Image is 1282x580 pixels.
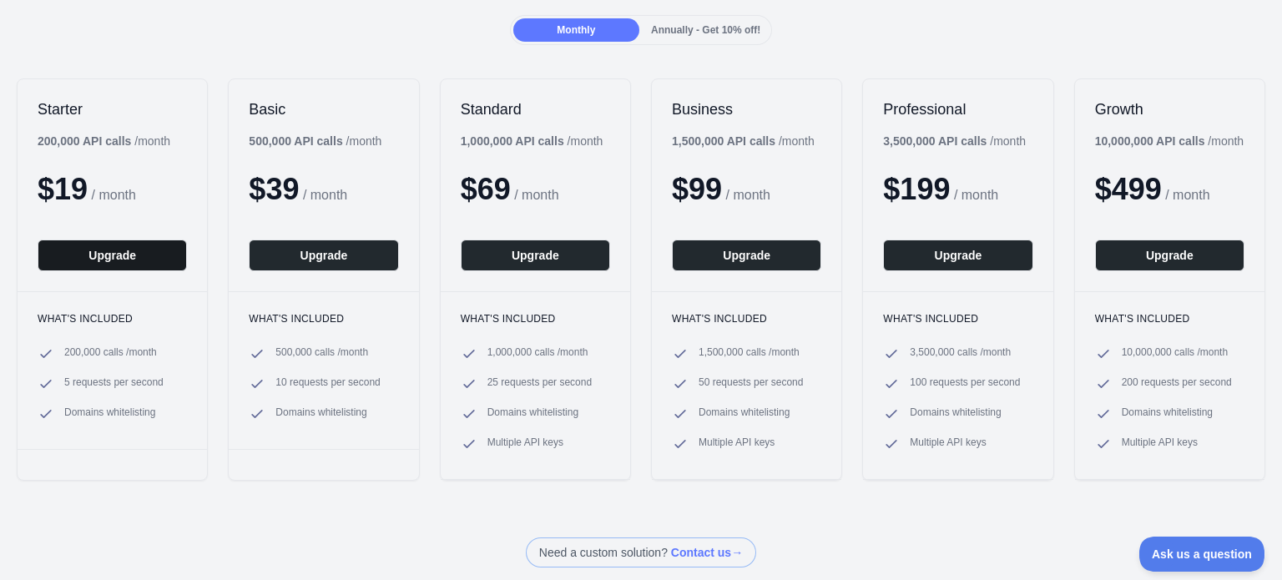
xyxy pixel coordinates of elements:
h3: What's included [461,312,610,325]
h3: What's included [883,312,1032,325]
h3: What's included [672,312,821,325]
span: 1,500,000 calls / month [699,345,800,362]
span: 25 requests per second [487,376,592,392]
iframe: Toggle Customer Support [1139,537,1265,572]
span: 50 requests per second [699,376,803,392]
span: 3,500,000 calls / month [910,345,1011,362]
h3: What's included [1095,312,1244,325]
span: 100 requests per second [910,376,1020,392]
span: 1,000,000 calls / month [487,345,588,362]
